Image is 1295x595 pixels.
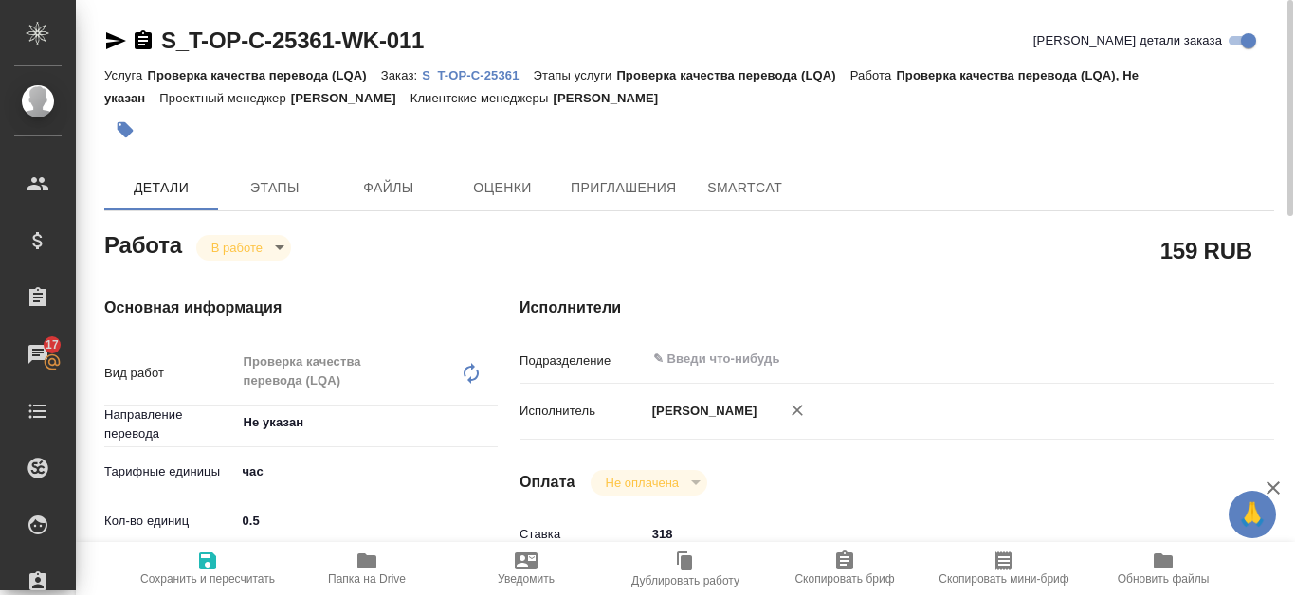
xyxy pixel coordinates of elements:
input: ✎ Введи что-нибудь [235,507,498,534]
a: S_T-OP-C-25361-WK-011 [161,27,424,53]
span: Скопировать мини-бриф [939,572,1068,586]
button: Обновить файлы [1084,542,1243,595]
p: Тарифные единицы [104,462,235,481]
button: 🙏 [1229,491,1276,538]
span: Файлы [343,176,434,200]
button: Open [487,421,491,424]
span: Уведомить [498,572,555,586]
h2: 159 RUB [1160,234,1252,266]
p: S_T-OP-C-25361 [422,68,533,82]
p: Вид работ [104,364,235,383]
span: Сохранить и пересчитать [140,572,275,586]
h2: Работа [104,226,182,261]
button: Open [1201,357,1205,361]
a: S_T-OP-C-25361 [422,66,533,82]
p: Проверка качества перевода (LQA) [147,68,380,82]
button: Скопировать мини-бриф [924,542,1084,595]
span: 🙏 [1236,495,1268,534]
p: Этапы услуги [534,68,617,82]
span: Папка на Drive [328,572,406,586]
button: Добавить тэг [104,109,146,151]
p: Проверка качества перевода (LQA) [616,68,849,82]
p: Заказ: [381,68,422,82]
button: Не оплачена [600,475,684,491]
input: ✎ Введи что-нибудь [651,348,1142,370]
button: Уведомить [447,542,606,595]
input: ✎ Введи что-нибудь [646,520,1212,548]
button: Скопировать ссылку [132,29,155,52]
button: В работе [206,240,268,256]
button: Удалить исполнителя [776,389,818,431]
p: Кол-во единиц [104,512,235,531]
span: Детали [116,176,207,200]
span: Приглашения [571,176,677,200]
span: Этапы [229,176,320,200]
button: Дублировать работу [606,542,765,595]
p: Работа [850,68,897,82]
p: Клиентские менеджеры [410,91,554,105]
button: Скопировать бриф [765,542,924,595]
span: Обновить файлы [1118,572,1210,586]
span: 17 [34,335,70,354]
h4: Основная информация [104,297,444,319]
p: Подразделение [520,352,646,370]
span: [PERSON_NAME] детали заказа [1033,31,1222,50]
p: [PERSON_NAME] [291,91,410,105]
a: 17 [5,331,71,378]
span: Скопировать бриф [794,572,894,586]
p: Ставка [520,525,646,544]
button: Папка на Drive [287,542,447,595]
h4: Оплата [520,471,575,494]
p: Направление перевода [104,406,235,443]
p: Услуга [104,68,147,82]
button: Скопировать ссылку для ЯМессенджера [104,29,127,52]
span: Дублировать работу [631,574,739,587]
p: Проектный менеджер [159,91,290,105]
p: [PERSON_NAME] [646,402,757,421]
p: [PERSON_NAME] [553,91,672,105]
p: Исполнитель [520,402,646,421]
h4: Исполнители [520,297,1274,319]
button: Сохранить и пересчитать [128,542,287,595]
div: В работе [591,470,707,496]
div: В работе [196,235,291,261]
span: Оценки [457,176,548,200]
span: SmartCat [700,176,791,200]
div: час [235,456,498,488]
